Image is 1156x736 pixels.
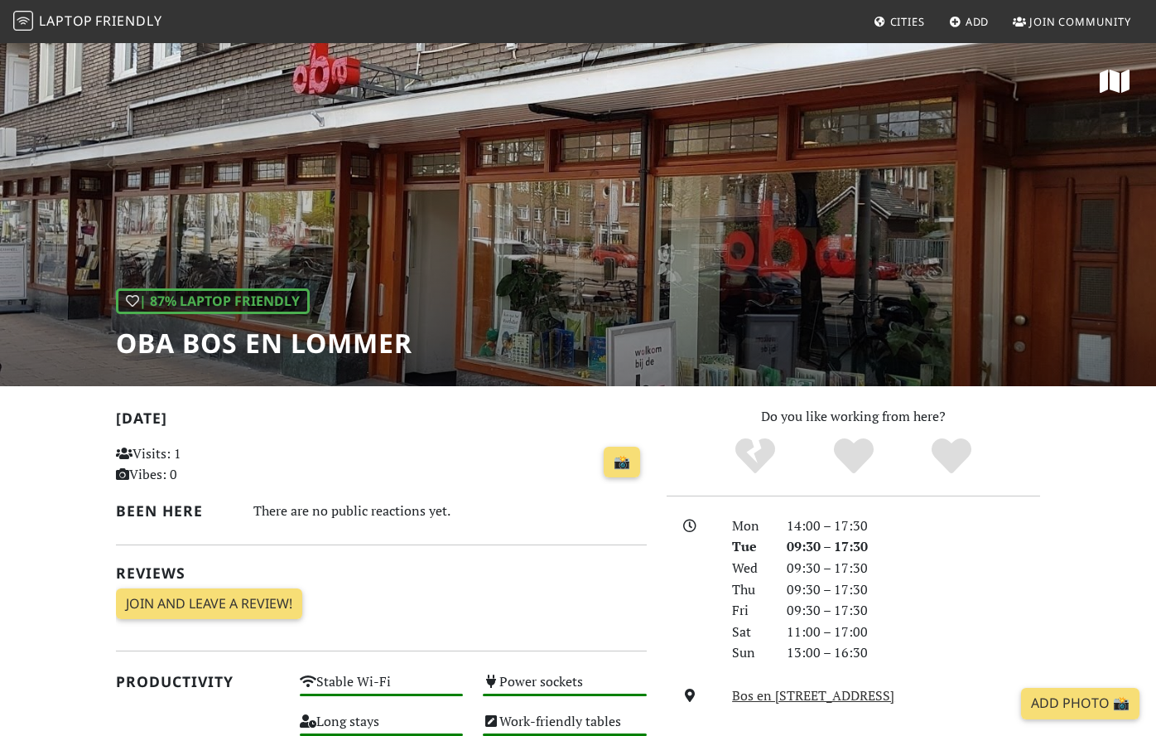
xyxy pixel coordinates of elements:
[116,588,302,620] a: Join and leave a review!
[1021,688,1139,719] a: Add Photo 📸
[116,288,310,315] div: | 87% Laptop Friendly
[804,436,903,477] div: Yes
[722,558,777,579] div: Wed
[116,673,280,690] h2: Productivity
[13,7,162,36] a: LaptopFriendly LaptopFriendly
[116,564,647,582] h2: Reviews
[116,502,234,520] h2: Been here
[777,558,1050,579] div: 09:30 – 17:30
[706,436,804,477] div: No
[722,579,777,601] div: Thu
[903,436,1001,477] div: Definitely!
[722,642,777,664] div: Sun
[116,409,647,433] h2: [DATE]
[966,14,990,29] span: Add
[116,327,412,359] h1: OBA Bos en Lommer
[722,536,777,558] div: Tue
[667,406,1040,428] p: Do you like working from here?
[253,499,647,523] div: There are no public reactions yet.
[39,12,93,30] span: Laptop
[1029,14,1131,29] span: Join Community
[777,622,1050,643] div: 11:00 – 17:00
[777,642,1050,664] div: 13:00 – 16:30
[473,670,657,709] div: Power sockets
[867,7,932,36] a: Cities
[777,536,1050,558] div: 09:30 – 17:30
[95,12,161,30] span: Friendly
[13,11,33,31] img: LaptopFriendly
[777,579,1050,601] div: 09:30 – 17:30
[722,622,777,643] div: Sat
[890,14,925,29] span: Cities
[604,447,640,478] a: 📸
[116,443,280,486] p: Visits: 1 Vibes: 0
[732,686,894,705] a: Bos en [STREET_ADDRESS]
[722,600,777,622] div: Fri
[290,670,474,709] div: Stable Wi-Fi
[1006,7,1138,36] a: Join Community
[777,516,1050,537] div: 14:00 – 17:30
[777,600,1050,622] div: 09:30 – 17:30
[722,516,777,537] div: Mon
[942,7,996,36] a: Add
